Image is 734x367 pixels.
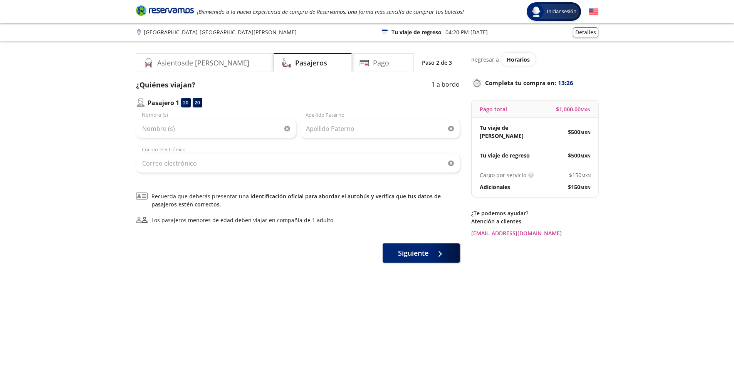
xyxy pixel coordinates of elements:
button: Detalles [573,27,598,37]
em: ¡Bienvenido a la nueva experiencia de compra de Reservamos, una forma más sencilla de comprar tus... [197,8,464,15]
p: Cargo por servicio [480,171,526,179]
h4: Pago [373,58,389,68]
p: ¿Quiénes viajan? [136,80,195,90]
span: Horarios [507,56,530,63]
div: 20 [193,98,202,107]
div: Los pasajeros menores de edad deben viajar en compañía de 1 adulto [151,216,333,224]
span: $ 500 [568,151,591,159]
p: Pasajero 1 [148,98,179,107]
a: Brand Logo [136,5,194,18]
input: Correo electrónico [136,154,460,173]
p: Adicionales [480,183,510,191]
p: ¿Te podemos ayudar? [471,209,598,217]
span: $ 500 [568,128,591,136]
small: MXN [580,129,591,135]
p: 04:20 PM [DATE] [445,28,488,36]
input: Apellido Paterno [300,119,460,138]
span: Iniciar sesión [544,8,579,15]
i: Brand Logo [136,5,194,16]
button: Siguiente [383,243,460,263]
small: MXN [581,173,591,178]
small: MXN [580,184,591,190]
span: $ 150 [569,171,591,179]
p: [GEOGRAPHIC_DATA] - [GEOGRAPHIC_DATA][PERSON_NAME] [144,28,297,36]
p: Completa tu compra en : [471,77,598,88]
a: [EMAIL_ADDRESS][DOMAIN_NAME] [471,229,598,237]
span: 13:26 [558,79,573,87]
p: Regresar a [471,55,499,64]
p: 1 a bordo [432,80,460,90]
a: identificación oficial para abordar el autobús y verifica que tus datos de pasajeros estén correc... [151,193,441,208]
span: $ 150 [568,183,591,191]
p: Tu viaje de regreso [391,28,442,36]
h4: Asientos de [PERSON_NAME] [157,58,249,68]
div: Regresar a ver horarios [471,53,598,66]
input: Nombre (s) [136,119,296,138]
small: MXN [580,153,591,159]
p: Pago total [480,105,507,113]
small: MXN [581,107,591,112]
span: Recuerda que deberás presentar una [151,192,460,208]
p: Paso 2 de 3 [422,59,452,67]
span: Siguiente [398,248,428,258]
div: 20 [181,98,191,107]
p: Tu viaje de [PERSON_NAME] [480,124,535,140]
h4: Pasajeros [295,58,327,68]
p: Tu viaje de regreso [480,151,530,159]
p: Atención a clientes [471,217,598,225]
span: $ 1,000.00 [556,105,591,113]
button: English [589,7,598,17]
